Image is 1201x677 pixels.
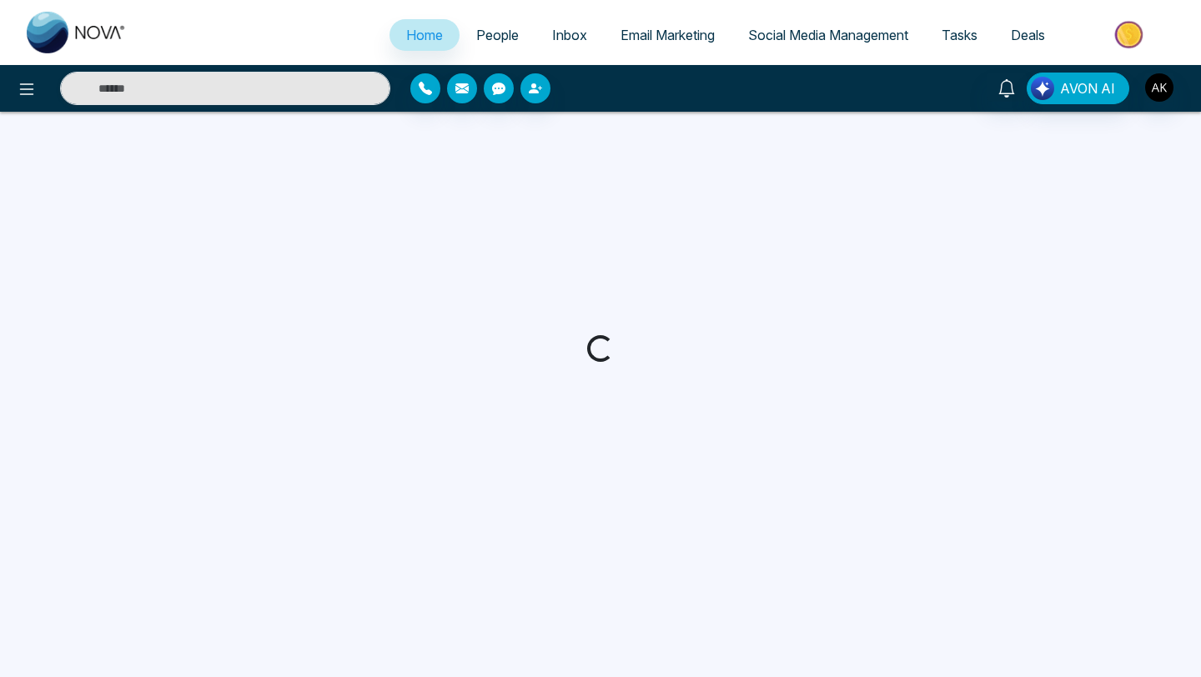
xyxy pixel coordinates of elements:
[476,27,519,43] span: People
[389,19,460,51] a: Home
[1011,27,1045,43] span: Deals
[552,27,587,43] span: Inbox
[925,19,994,51] a: Tasks
[1031,77,1054,100] img: Lead Flow
[27,12,127,53] img: Nova CRM Logo
[1070,16,1191,53] img: Market-place.gif
[621,27,715,43] span: Email Marketing
[942,27,977,43] span: Tasks
[460,19,535,51] a: People
[604,19,731,51] a: Email Marketing
[1145,73,1173,102] img: User Avatar
[994,19,1062,51] a: Deals
[406,27,443,43] span: Home
[535,19,604,51] a: Inbox
[748,27,908,43] span: Social Media Management
[1060,78,1115,98] span: AVON AI
[731,19,925,51] a: Social Media Management
[1027,73,1129,104] button: AVON AI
